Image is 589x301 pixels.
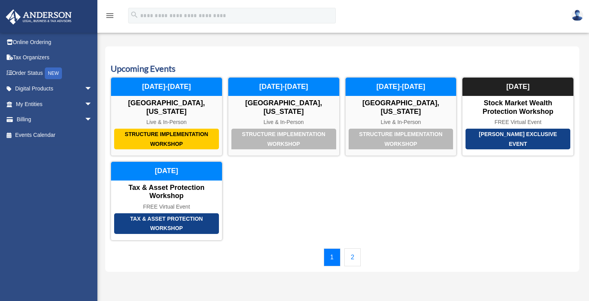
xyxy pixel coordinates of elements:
[111,184,222,200] div: Tax & Asset Protection Workshop
[5,50,104,66] a: Tax Organizers
[462,119,573,126] div: FREE Virtual Event
[114,213,219,234] div: Tax & Asset Protection Workshop
[324,248,340,266] a: 1
[462,77,574,156] a: [PERSON_NAME] Exclusive Event Stock Market Wealth Protection Workshop FREE Virtual Event [DATE]
[571,10,583,21] img: User Pic
[5,96,104,112] a: My Entitiesarrow_drop_down
[346,119,457,126] div: Live & In-Person
[111,162,222,181] div: [DATE]
[114,129,219,149] div: Structure Implementation Workshop
[349,129,453,149] div: Structure Implementation Workshop
[462,99,573,116] div: Stock Market Wealth Protection Workshop
[344,248,361,266] a: 2
[228,78,339,96] div: [DATE]-[DATE]
[466,129,570,149] div: [PERSON_NAME] Exclusive Event
[111,119,222,126] div: Live & In-Person
[345,77,457,156] a: Structure Implementation Workshop [GEOGRAPHIC_DATA], [US_STATE] Live & In-Person [DATE]-[DATE]
[105,14,115,20] a: menu
[5,127,100,143] a: Events Calendar
[111,161,222,240] a: Tax & Asset Protection Workshop Tax & Asset Protection Workshop FREE Virtual Event [DATE]
[130,11,139,19] i: search
[462,78,573,96] div: [DATE]
[5,112,104,127] a: Billingarrow_drop_down
[5,34,104,50] a: Online Ordering
[346,99,457,116] div: [GEOGRAPHIC_DATA], [US_STATE]
[111,77,222,156] a: Structure Implementation Workshop [GEOGRAPHIC_DATA], [US_STATE] Live & In-Person [DATE]-[DATE]
[228,99,339,116] div: [GEOGRAPHIC_DATA], [US_STATE]
[111,63,574,75] h3: Upcoming Events
[45,67,62,79] div: NEW
[346,78,457,96] div: [DATE]-[DATE]
[85,81,100,97] span: arrow_drop_down
[105,11,115,20] i: menu
[5,65,104,81] a: Order StatusNEW
[5,81,104,97] a: Digital Productsarrow_drop_down
[111,99,222,116] div: [GEOGRAPHIC_DATA], [US_STATE]
[231,129,336,149] div: Structure Implementation Workshop
[111,78,222,96] div: [DATE]-[DATE]
[4,9,74,25] img: Anderson Advisors Platinum Portal
[85,96,100,112] span: arrow_drop_down
[85,112,100,128] span: arrow_drop_down
[228,77,340,156] a: Structure Implementation Workshop [GEOGRAPHIC_DATA], [US_STATE] Live & In-Person [DATE]-[DATE]
[228,119,339,126] div: Live & In-Person
[111,204,222,210] div: FREE Virtual Event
